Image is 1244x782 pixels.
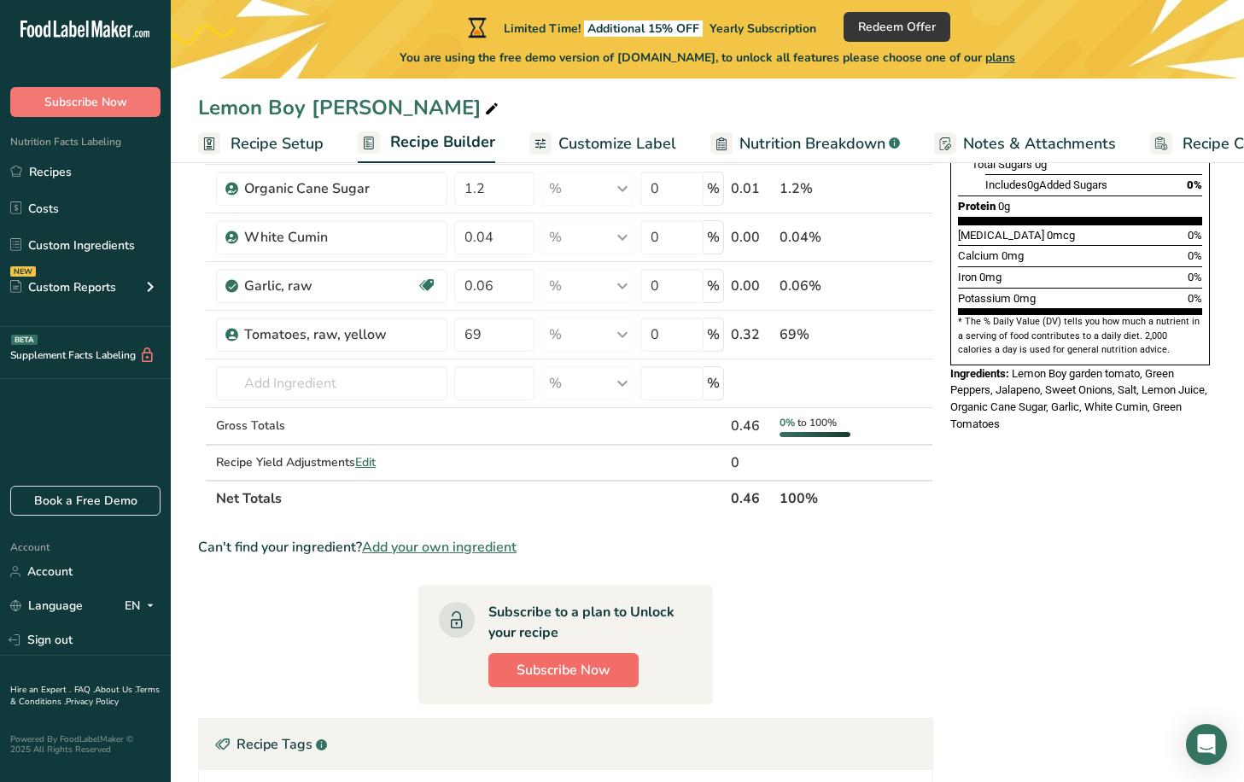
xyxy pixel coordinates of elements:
section: * The % Daily Value (DV) tells you how much a nutrient in a serving of food contributes to a dail... [958,315,1202,357]
span: Potassium [958,292,1011,305]
span: Edit [355,454,376,470]
div: NEW [10,266,36,277]
span: Calcium [958,249,999,262]
span: Recipe Setup [231,132,324,155]
span: 0% [1188,229,1202,242]
span: 0% [1188,271,1202,283]
div: Recipe Tags [199,719,932,770]
span: Notes & Attachments [963,132,1116,155]
div: 0.04% [780,227,852,248]
div: BETA [11,335,38,345]
a: Recipe Builder [358,123,495,164]
span: Redeem Offer [858,18,936,36]
span: Includes Added Sugars [985,178,1107,191]
div: White Cumin [244,227,437,248]
a: Terms & Conditions . [10,684,160,708]
span: 0% [1188,292,1202,305]
span: 0% [1187,178,1202,191]
div: Limited Time! [464,17,816,38]
div: 1.2% [780,178,852,199]
span: Nutrition Breakdown [739,132,885,155]
span: Add your own ingredient [362,537,517,557]
span: 0% [780,416,795,429]
span: 0g [998,200,1010,213]
a: Customize Label [529,125,676,163]
a: Language [10,591,83,621]
span: Protein [958,200,996,213]
a: Notes & Attachments [934,125,1116,163]
div: Powered By FoodLabelMaker © 2025 All Rights Reserved [10,734,161,755]
div: Custom Reports [10,278,116,296]
a: Privacy Policy [66,696,119,708]
th: Net Totals [213,480,727,516]
div: 0.00 [731,276,773,296]
span: Subscribe Now [44,93,127,111]
div: 69% [780,324,852,345]
a: Recipe Setup [198,125,324,163]
a: Hire an Expert . [10,684,71,696]
span: 0mg [1013,292,1036,305]
div: Recipe Yield Adjustments [216,453,447,471]
div: 0.06% [780,276,852,296]
span: 0mg [979,271,1002,283]
span: [MEDICAL_DATA] [958,229,1044,242]
button: Subscribe Now [10,87,161,117]
button: Subscribe Now [488,653,639,687]
span: Subscribe Now [517,660,610,680]
span: 0g [1035,158,1047,171]
div: Can't find your ingredient? [198,537,933,557]
span: to 100% [797,416,837,429]
div: Organic Cane Sugar [244,178,437,199]
a: Nutrition Breakdown [710,125,900,163]
span: 0% [1188,249,1202,262]
a: Book a Free Demo [10,486,161,516]
span: Additional 15% OFF [584,20,703,37]
span: 0g [1027,178,1039,191]
div: Gross Totals [216,417,447,435]
input: Add Ingredient [216,366,447,400]
div: EN [125,596,161,616]
span: plans [985,50,1015,66]
span: Customize Label [558,132,676,155]
div: 0.46 [731,416,773,436]
span: Yearly Subscription [710,20,816,37]
span: Recipe Builder [390,131,495,154]
th: 100% [776,480,856,516]
span: 0mg [1002,249,1024,262]
span: Iron [958,271,977,283]
div: Lemon Boy [PERSON_NAME] [198,92,502,123]
div: Subscribe to a plan to Unlock your recipe [488,602,679,643]
div: Tomatoes, raw, yellow [244,324,437,345]
div: 0.32 [731,324,773,345]
div: Garlic, raw [244,276,417,296]
th: 0.46 [727,480,776,516]
a: FAQ . [74,684,95,696]
div: 0.01 [731,178,773,199]
span: 0mcg [1047,229,1075,242]
div: 0 [731,452,773,473]
span: You are using the free demo version of [DOMAIN_NAME], to unlock all features please choose one of... [400,49,1015,67]
span: Total Sugars [972,158,1032,171]
button: Redeem Offer [844,12,950,42]
a: About Us . [95,684,136,696]
span: Lemon Boy garden tomato, Green Peppers, Jalapeno, Sweet Onions, Salt, Lemon Juice, Organic Cane S... [950,367,1207,430]
div: 0.00 [731,227,773,248]
span: Ingredients: [950,367,1009,380]
div: Open Intercom Messenger [1186,724,1227,765]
